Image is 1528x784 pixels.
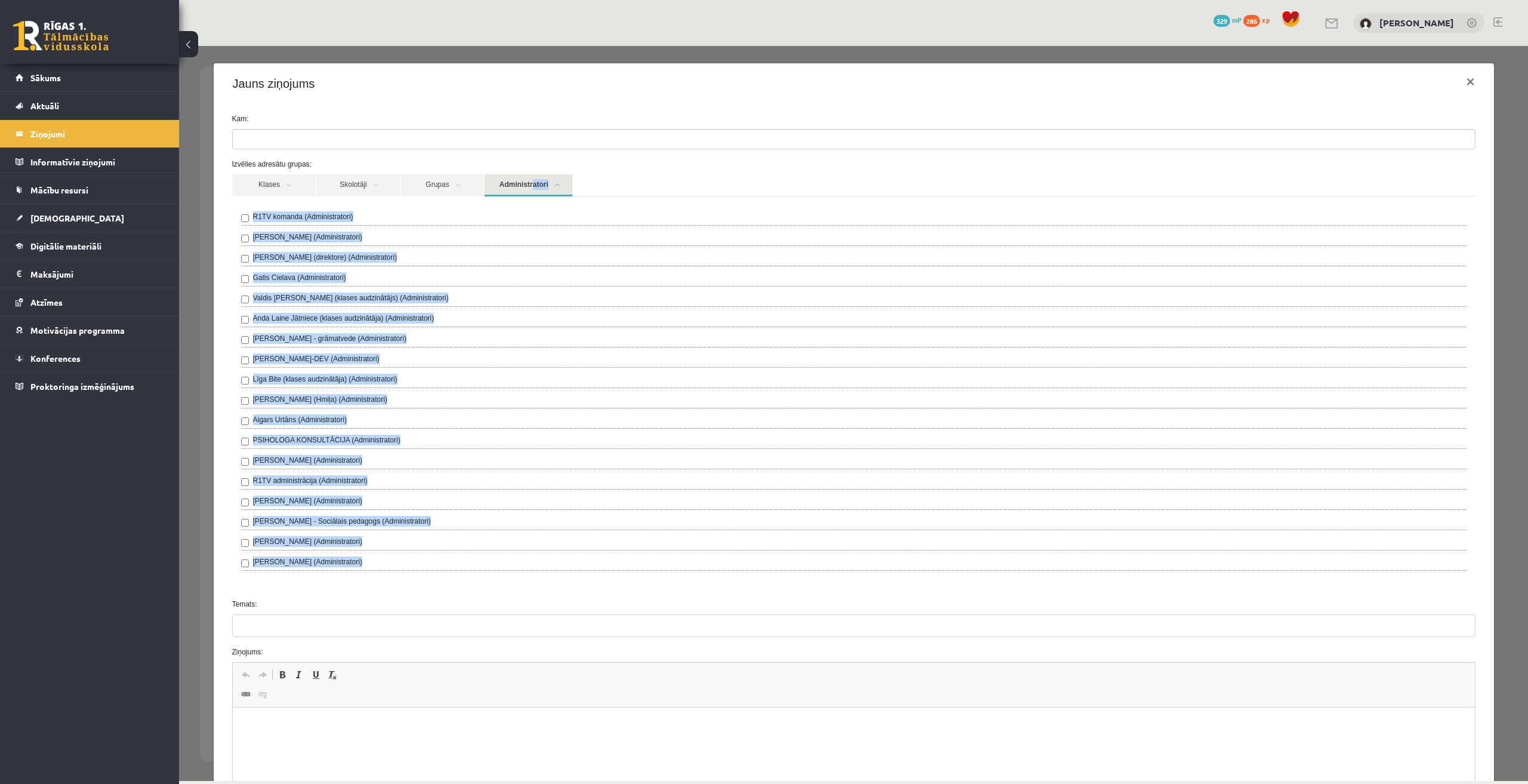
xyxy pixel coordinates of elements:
[30,381,134,392] span: Proktoringa izmēģinājums
[53,128,137,150] a: Klases
[16,64,164,91] a: Sākums
[30,185,88,195] span: Mācību resursi
[74,247,270,257] label: Valdis [PERSON_NAME] (klases audzinātājs) (Administratori)
[74,328,218,339] label: Līga Bite (klases audzinātāja) (Administratori)
[128,621,145,637] a: Underline (Ctrl+U)
[30,260,164,288] legend: Maksājumi
[74,186,183,196] label: [PERSON_NAME] (Administratori)
[30,100,59,111] span: Aktuāli
[306,128,393,150] a: Administratori
[74,470,252,481] label: [PERSON_NAME] - Sociālais pedagogs (Administratori)
[74,450,183,460] label: [PERSON_NAME] (Administratori)
[1243,15,1260,27] span: 286
[1277,19,1305,53] button: ×
[16,148,164,176] a: Informatīvie ziņojumi
[1243,15,1276,24] a: 286 xp
[74,226,167,237] label: Gatis Cielava (Administratori)
[30,241,101,251] span: Digitālie materiāli
[16,232,164,260] a: Digitālie materiāli
[1232,15,1241,24] span: mP
[54,29,136,47] h4: Jauns ziņojums
[16,373,164,400] a: Proktoringa izmēģinājums
[74,206,218,217] label: [PERSON_NAME] (direktore) (Administratori)
[137,128,221,150] a: Skolotāji
[44,113,1305,124] label: Izvēlies adresātu grupas:
[44,601,1305,611] label: Ziņojums:
[145,621,162,637] a: Remove Format
[44,553,1305,564] label: Temats:
[74,429,189,440] label: R1TV administrācija (Administratori)
[1213,15,1241,24] a: 329 mP
[30,72,61,83] span: Sākums
[1262,15,1270,24] span: xp
[74,308,201,318] label: [PERSON_NAME]-DEV (Administratori)
[74,287,227,298] label: [PERSON_NAME] - grāmatvede (Administratori)
[58,641,75,656] a: Link (Ctrl+K)
[74,368,168,379] label: Aigars Urtāns (Administratori)
[30,297,63,308] span: Atzīmes
[95,621,112,637] a: Bold (Ctrl+B)
[74,389,221,399] label: PSIHOLOGA KONSULTĀCIJA (Administratori)
[44,67,1305,78] label: Kam:
[30,325,125,336] span: Motivācijas programma
[1213,15,1230,27] span: 329
[16,176,164,204] a: Mācību resursi
[30,353,81,364] span: Konferences
[16,120,164,147] a: Ziņojumi
[1360,18,1372,30] img: Aleksandrs Krutjko
[16,316,164,344] a: Motivācijas programma
[75,621,92,637] a: Redo (Ctrl+Y)
[58,621,75,637] a: Undo (Ctrl+Z)
[30,148,164,176] legend: Informatīvie ziņojumi
[112,621,128,637] a: Italic (Ctrl+I)
[74,165,174,176] label: R1TV komanda (Administratori)
[74,490,183,501] label: [PERSON_NAME] (Administratori)
[74,348,208,359] label: [PERSON_NAME] (Hmiļa) (Administratori)
[16,345,164,372] a: Konferences
[16,92,164,119] a: Aktuāli
[74,409,183,420] label: [PERSON_NAME] (Administratori)
[74,511,183,521] label: [PERSON_NAME] (Administratori)
[30,120,164,147] legend: Ziņojumi
[221,128,305,150] a: Grupas
[75,641,92,656] a: Unlink
[16,288,164,316] a: Atzīmes
[30,213,124,223] span: [DEMOGRAPHIC_DATA]
[16,260,164,288] a: Maksājumi
[74,267,255,278] label: Anda Laine Jātniece (klases audzinātāja) (Administratori)
[54,662,1296,781] iframe: Rich Text Editor, wiswyg-editor-47433840724940-1758297225-25
[16,204,164,232] a: [DEMOGRAPHIC_DATA]
[1379,17,1454,29] a: [PERSON_NAME]
[13,21,109,51] a: Rīgas 1. Tālmācības vidusskola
